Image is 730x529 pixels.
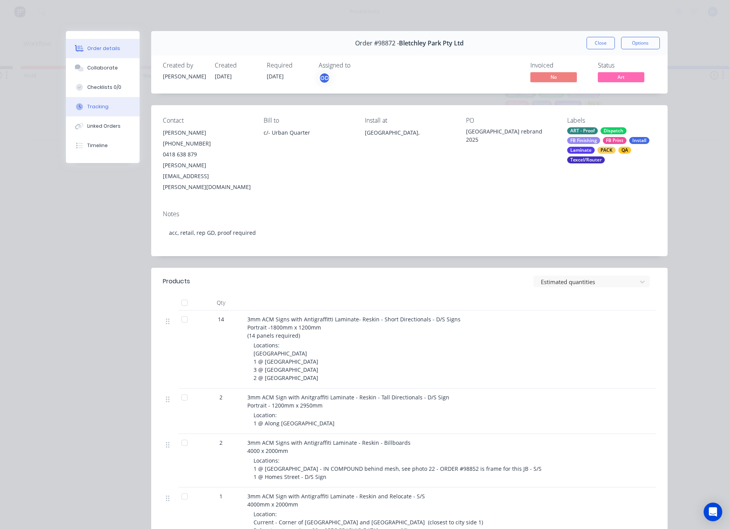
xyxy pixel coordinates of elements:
[598,62,656,69] div: Status
[66,58,140,78] button: Collaborate
[629,137,649,144] div: Install
[163,277,190,286] div: Products
[163,149,252,160] div: 0418 638 879
[618,147,631,154] div: QA
[704,503,722,521] div: Open Intercom Messenger
[218,315,224,323] span: 14
[163,160,252,193] div: [PERSON_NAME][EMAIL_ADDRESS][PERSON_NAME][DOMAIN_NAME]
[219,393,223,401] span: 2
[567,156,605,163] div: Texcel/Router
[530,72,577,82] span: No
[198,295,244,310] div: Qty
[365,117,454,124] div: Install at
[87,64,118,71] div: Collaborate
[254,457,542,480] span: Locations: 1 @ [GEOGRAPHIC_DATA] - IN COMPOUND behind mesh, see photo 22 - ORDER #98852 is frame ...
[215,73,232,80] span: [DATE]
[247,439,411,454] span: 3mm ACM Signs with Antigraffiti Laminate - Reskin - Billboards 4000 x 2000mm
[163,62,205,69] div: Created by
[264,127,352,152] div: c/- Urban Quarter
[163,210,656,218] div: Notes
[66,136,140,155] button: Timeline
[219,439,223,447] span: 2
[66,78,140,97] button: Checklists 0/0
[219,492,223,500] span: 1
[254,411,335,427] span: Location: 1 @ Along [GEOGRAPHIC_DATA]
[587,37,615,49] button: Close
[87,103,109,110] div: Tracking
[319,62,396,69] div: Assigned to
[355,40,399,47] span: Order #98872 -
[365,127,454,152] div: [GEOGRAPHIC_DATA],
[87,45,120,52] div: Order details
[264,127,352,138] div: c/- Urban Quarter
[319,72,330,84] button: GD
[163,221,656,245] div: acc, retail, rep GD, proof required
[163,127,252,138] div: [PERSON_NAME]
[365,127,454,138] div: [GEOGRAPHIC_DATA],
[267,62,309,69] div: Required
[567,117,656,124] div: Labels
[66,116,140,136] button: Linked Orders
[601,127,626,134] div: Dispatch
[66,97,140,116] button: Tracking
[567,127,598,134] div: ART - Proof
[530,62,588,69] div: Invoiced
[264,117,352,124] div: Bill to
[603,137,626,144] div: FB Print
[466,127,555,144] div: [GEOGRAPHIC_DATA] rebrand 2025
[87,142,108,149] div: Timeline
[267,73,284,80] span: [DATE]
[163,117,252,124] div: Contact
[87,123,121,130] div: Linked Orders
[567,137,600,144] div: FB Finishing
[215,62,257,69] div: Created
[163,138,252,149] div: [PHONE_NUMBER]
[567,147,595,154] div: Laminate
[597,147,616,154] div: PACK
[247,394,449,409] span: 3mm ACM Sign with Anitgraffiti Laminate - Reskin - Tall Directionals - D/S Sign Portrait - 1200mm...
[163,127,252,193] div: [PERSON_NAME][PHONE_NUMBER]0418 638 879[PERSON_NAME][EMAIL_ADDRESS][PERSON_NAME][DOMAIN_NAME]
[163,72,205,80] div: [PERSON_NAME]
[254,342,318,382] span: Locations: [GEOGRAPHIC_DATA] 1 @ [GEOGRAPHIC_DATA] 3 @ [GEOGRAPHIC_DATA] 2 @ [GEOGRAPHIC_DATA]
[621,37,660,49] button: Options
[247,316,461,339] span: 3mm ACM Signs with Antigraffitti Laminate- Reskin - Short Directionals - D/S Signs Portrait -1800...
[466,117,555,124] div: PO
[598,72,644,82] span: Art
[247,493,425,508] span: 3mm ACM Sign with Antigraffiti Laminate - Reskin and Relocate - S/S 4000mm x 2000mm
[66,39,140,58] button: Order details
[87,84,121,91] div: Checklists 0/0
[399,40,464,47] span: Bletchley Park Pty Ltd
[598,72,644,84] button: Art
